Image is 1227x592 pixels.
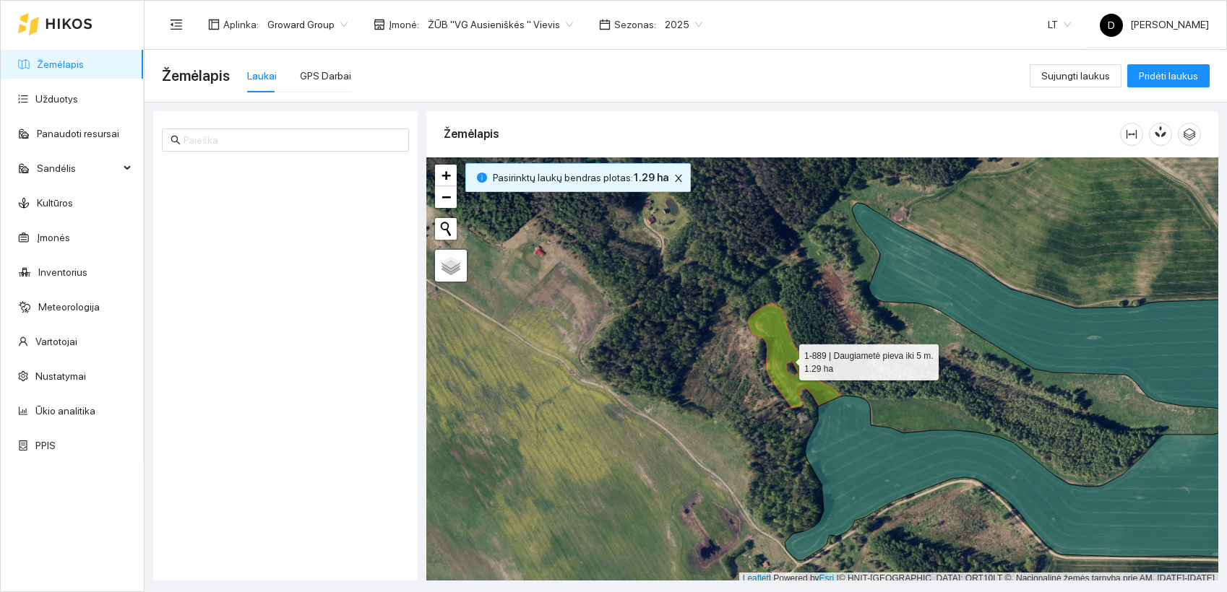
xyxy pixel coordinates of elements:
div: GPS Darbai [300,68,351,84]
span: menu-fold [170,18,183,31]
button: Sujungti laukus [1030,64,1121,87]
div: Laukai [247,68,277,84]
span: layout [208,19,220,30]
a: Zoom in [435,165,457,186]
span: D [1108,14,1115,37]
a: Ūkio analitika [35,405,95,417]
span: [PERSON_NAME] [1100,19,1209,30]
span: calendar [599,19,611,30]
span: info-circle [477,173,487,183]
span: close [671,173,686,183]
button: Initiate a new search [435,218,457,240]
span: search [171,135,181,145]
a: Zoom out [435,186,457,208]
span: ŽŪB "VG Ausieniškės " Vievis [428,14,573,35]
a: Vartotojai [35,336,77,347]
button: column-width [1120,123,1143,146]
span: Sezonas : [614,17,656,32]
a: Esri [819,573,835,583]
span: shop [374,19,385,30]
a: Leaflet [743,573,769,583]
a: Meteorologija [38,301,100,313]
a: PPIS [35,440,56,451]
span: Sujungti laukus [1041,68,1110,84]
a: Užduotys [35,93,78,105]
span: column-width [1121,129,1142,140]
span: 2025 [665,14,702,35]
a: Sujungti laukus [1030,70,1121,82]
span: Pridėti laukus [1139,68,1198,84]
button: close [670,170,687,187]
a: Kultūros [37,197,73,209]
input: Paieška [184,132,400,148]
a: Panaudoti resursai [37,128,119,139]
span: + [442,166,451,184]
div: Žemėlapis [444,113,1120,154]
a: Žemėlapis [37,58,84,70]
span: − [442,188,451,206]
a: Inventorius [38,266,87,278]
button: menu-fold [162,10,191,39]
span: LT [1048,14,1071,35]
span: Pasirinktų laukų bendras plotas : [493,170,668,186]
span: Sandėlis [37,154,119,183]
a: Pridėti laukus [1127,70,1210,82]
span: Žemėlapis [162,64,230,87]
a: Nustatymai [35,370,86,382]
span: Įmonė : [389,17,419,32]
b: 1.29 ha [633,172,668,183]
span: | [837,573,839,583]
span: Groward Group [267,14,348,35]
a: Įmonės [37,232,70,243]
span: Aplinka : [223,17,259,32]
a: Layers [435,250,467,282]
div: | Powered by © HNIT-[GEOGRAPHIC_DATA]; ORT10LT ©, Nacionalinė žemės tarnyba prie AM, [DATE]-[DATE] [739,573,1218,585]
button: Pridėti laukus [1127,64,1210,87]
